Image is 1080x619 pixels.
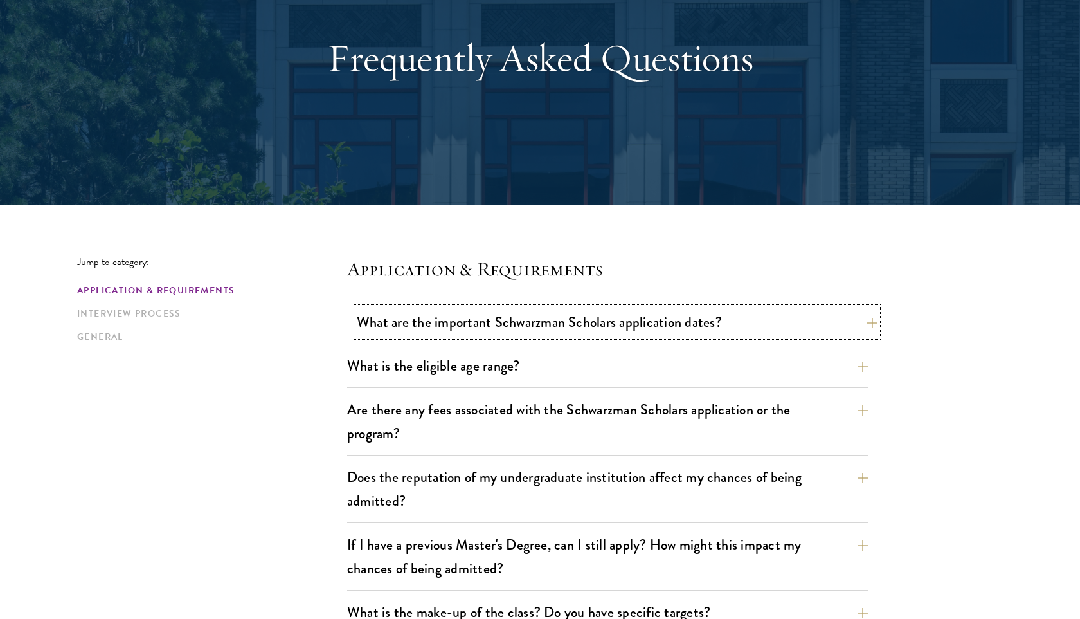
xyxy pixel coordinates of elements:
[347,395,868,448] button: Are there any fees associated with the Schwarzman Scholars application or the program?
[347,530,868,583] button: If I have a previous Master's Degree, can I still apply? How might this impact my chances of bein...
[77,256,347,268] p: Jump to category:
[347,463,868,515] button: Does the reputation of my undergraduate institution affect my chances of being admitted?
[77,330,339,344] a: General
[347,351,868,380] button: What is the eligible age range?
[77,284,339,297] a: Application & Requirements
[347,256,868,282] h4: Application & Requirements
[357,308,878,337] button: What are the important Schwarzman Scholars application dates?
[77,307,339,320] a: Interview Process
[318,35,762,81] h1: Frequently Asked Questions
